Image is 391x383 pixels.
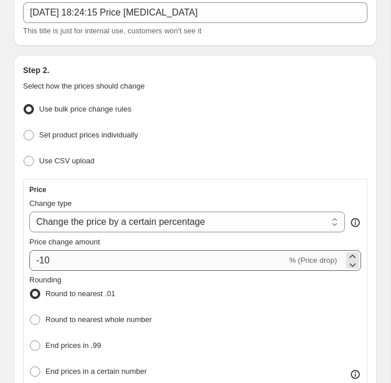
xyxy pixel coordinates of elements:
span: End prices in .99 [45,341,101,350]
span: This title is just for internal use, customers won't see it [23,26,201,35]
input: -15 [29,250,287,271]
span: Round to nearest .01 [45,289,115,298]
span: Price change amount [29,238,100,246]
span: Round to nearest whole number [45,315,152,324]
span: End prices in a certain number [45,367,147,376]
span: Change type [29,199,72,208]
h3: Price [29,185,46,194]
span: Use CSV upload [39,156,94,165]
span: Use bulk price change rules [39,105,131,113]
div: help [350,217,361,228]
span: Set product prices individually [39,131,138,139]
h2: Step 2. [23,64,367,76]
p: Select how the prices should change [23,81,367,92]
input: 30% off holiday sale [23,2,367,23]
span: Rounding [29,275,62,284]
span: % (Price drop) [289,256,337,265]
